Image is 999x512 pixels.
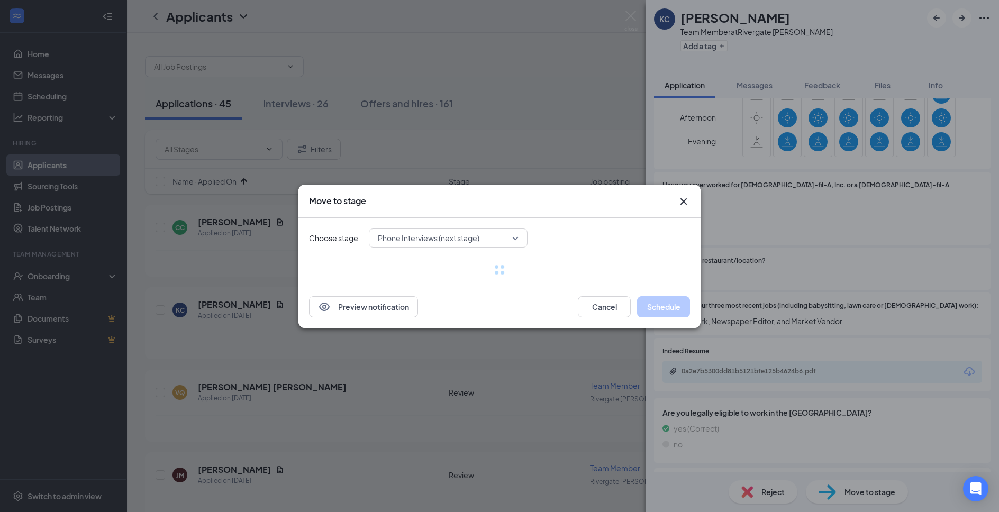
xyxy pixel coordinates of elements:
button: EyePreview notification [309,296,418,317]
button: Close [677,195,690,208]
button: Cancel [578,296,631,317]
svg: Cross [677,195,690,208]
span: Choose stage: [309,232,360,244]
h3: Move to stage [309,195,366,207]
svg: Eye [318,300,331,313]
span: Phone Interviews (next stage) [378,230,479,246]
button: Schedule [637,296,690,317]
div: Open Intercom Messenger [963,476,988,501]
